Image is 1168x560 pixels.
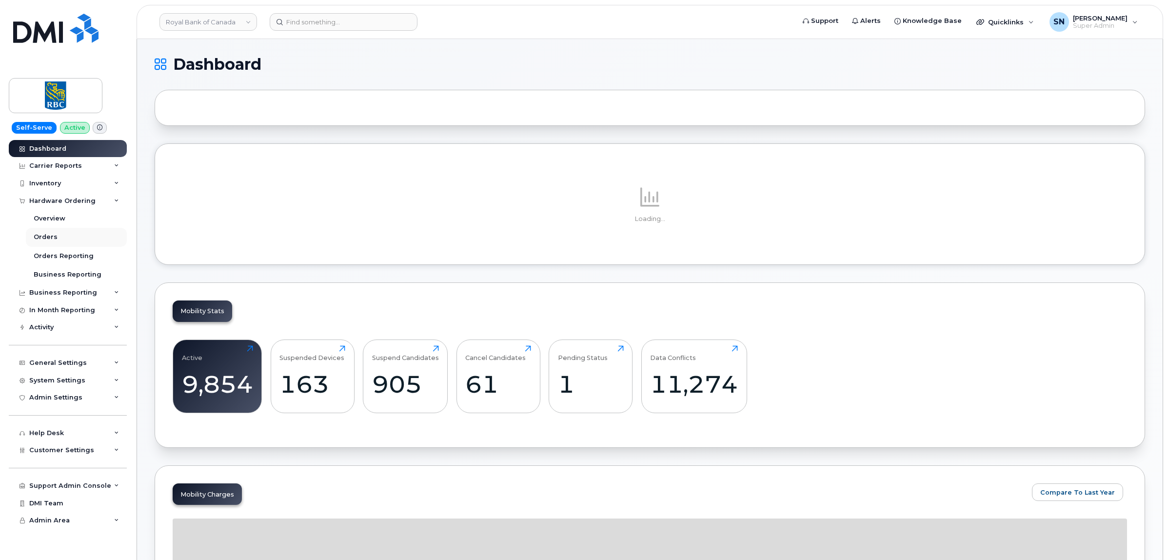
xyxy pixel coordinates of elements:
[182,345,202,361] div: Active
[558,345,608,361] div: Pending Status
[1032,483,1123,501] button: Compare To Last Year
[279,345,345,408] a: Suspended Devices163
[173,57,261,72] span: Dashboard
[372,345,439,408] a: Suspend Candidates905
[372,370,439,399] div: 905
[465,370,531,399] div: 61
[279,370,345,399] div: 163
[650,370,738,399] div: 11,274
[650,345,738,408] a: Data Conflicts11,274
[465,345,531,408] a: Cancel Candidates61
[372,345,439,361] div: Suspend Candidates
[173,215,1127,223] p: Loading...
[1040,488,1115,497] span: Compare To Last Year
[558,370,624,399] div: 1
[465,345,526,361] div: Cancel Candidates
[279,345,344,361] div: Suspended Devices
[650,345,696,361] div: Data Conflicts
[558,345,624,408] a: Pending Status1
[182,345,253,408] a: Active9,854
[182,370,253,399] div: 9,854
